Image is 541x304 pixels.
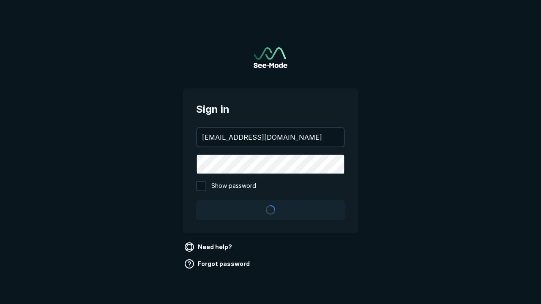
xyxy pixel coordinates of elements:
a: Forgot password [183,257,253,271]
input: your@email.com [197,128,344,147]
span: Sign in [196,102,345,117]
img: See-Mode Logo [254,47,287,68]
a: Go to sign in [254,47,287,68]
span: Show password [211,181,256,191]
a: Need help? [183,240,235,254]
